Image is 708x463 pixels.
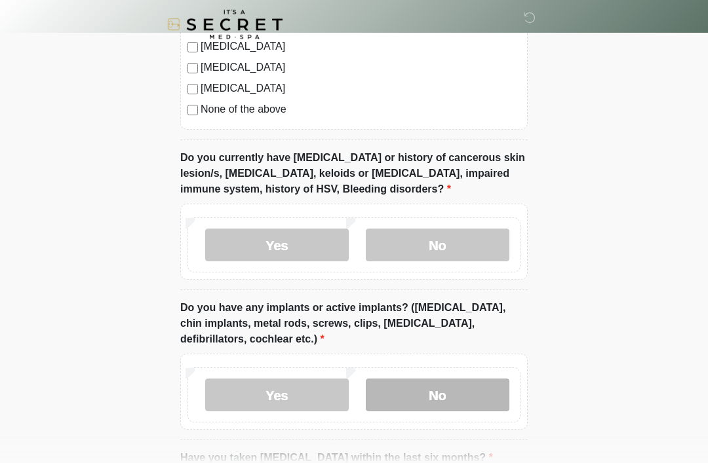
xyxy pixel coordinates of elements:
[205,229,349,262] label: Yes
[366,229,509,262] label: No
[366,379,509,412] label: No
[201,60,521,76] label: [MEDICAL_DATA]
[167,10,283,39] img: It's A Secret Med Spa Logo
[187,105,198,116] input: None of the above
[187,64,198,74] input: [MEDICAL_DATA]
[180,151,528,198] label: Do you currently have [MEDICAL_DATA] or history of cancerous skin lesion/s, [MEDICAL_DATA], keloi...
[205,379,349,412] label: Yes
[201,81,521,97] label: [MEDICAL_DATA]
[201,102,521,118] label: None of the above
[187,84,198,95] input: [MEDICAL_DATA]
[180,301,528,348] label: Do you have any implants or active implants? ([MEDICAL_DATA], chin implants, metal rods, screws, ...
